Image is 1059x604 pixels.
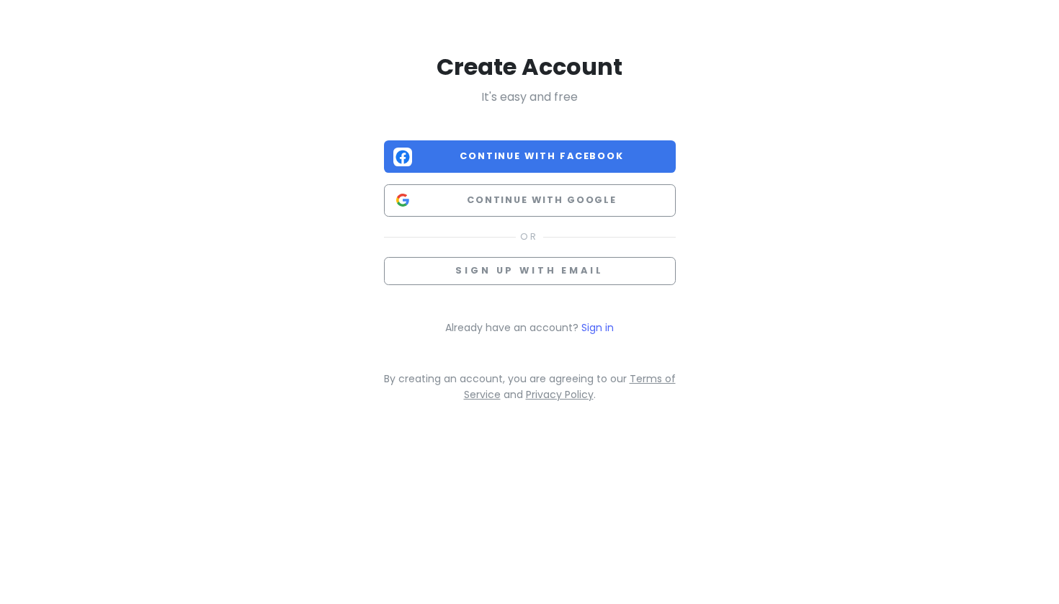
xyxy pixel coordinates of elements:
a: Sign in [581,320,614,335]
button: Continue with Google [384,184,676,217]
button: Continue with Facebook [384,140,676,173]
span: Continue with Google [418,193,666,207]
img: Google logo [393,191,412,209]
p: By creating an account, you are agreeing to our and . [384,371,676,403]
span: Sign up with email [455,264,603,276]
button: Sign up with email [384,257,676,285]
p: It's easy and free [384,88,676,107]
p: Already have an account? [384,320,676,335]
h2: Create Account [384,52,676,82]
a: Terms of Service [464,371,676,402]
img: Facebook logo [393,148,412,166]
a: Privacy Policy [526,387,594,402]
span: Continue with Facebook [418,149,666,163]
